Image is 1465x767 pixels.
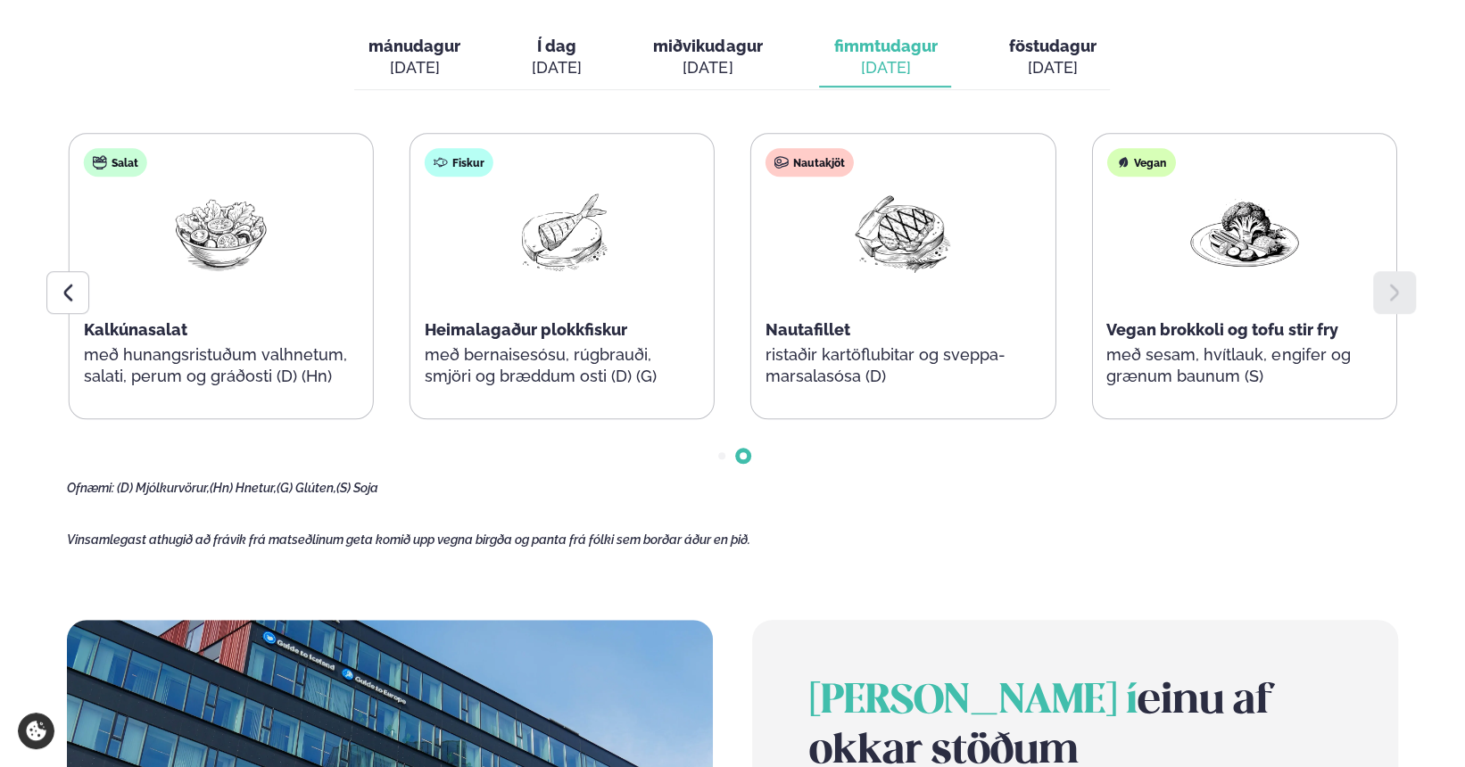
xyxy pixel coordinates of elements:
[505,191,619,274] img: Fish.png
[994,29,1110,87] button: föstudagur [DATE]
[93,155,107,169] img: salad.svg
[1008,37,1096,55] span: föstudagur
[84,320,187,339] span: Kalkúnasalat
[766,320,850,339] span: Nautafillet
[336,481,378,495] span: (S) Soja
[425,148,493,177] div: Fiskur
[740,452,747,459] span: Go to slide 2
[277,481,336,495] span: (G) Glúten,
[84,148,147,177] div: Salat
[425,320,627,339] span: Heimalagaður plokkfiskur
[766,344,1040,387] p: ristaðir kartöflubitar og sveppa- marsalasósa (D)
[517,29,596,87] button: Í dag [DATE]
[1106,344,1381,387] p: með sesam, hvítlauk, engifer og grænum baunum (S)
[434,155,448,169] img: fish.svg
[425,344,699,387] p: með bernaisesósu, rúgbrauði, smjöri og bræddum osti (D) (G)
[774,155,789,169] img: beef.svg
[1008,57,1096,78] div: [DATE]
[1187,191,1301,274] img: Vegan.png
[809,682,1138,722] span: [PERSON_NAME] í
[819,29,951,87] button: fimmtudagur [DATE]
[1115,155,1130,169] img: Vegan.svg
[84,344,359,387] p: með hunangsristuðum valhnetum, salati, perum og gráðosti (D) (Hn)
[833,37,937,55] span: fimmtudagur
[210,481,277,495] span: (Hn) Hnetur,
[833,57,937,78] div: [DATE]
[639,29,776,87] button: miðvikudagur [DATE]
[653,37,762,55] span: miðvikudagur
[164,191,278,274] img: Salad.png
[368,57,460,78] div: [DATE]
[846,191,960,274] img: Beef-Meat.png
[67,532,750,547] span: Vinsamlegast athugið að frávik frá matseðlinum geta komið upp vegna birgða og panta frá fólki sem...
[354,29,475,87] button: mánudagur [DATE]
[18,713,54,749] a: Cookie settings
[532,36,582,57] span: Í dag
[368,37,460,55] span: mánudagur
[1106,320,1337,339] span: Vegan brokkoli og tofu stir fry
[1106,148,1175,177] div: Vegan
[718,452,725,459] span: Go to slide 1
[67,481,114,495] span: Ofnæmi:
[766,148,854,177] div: Nautakjöt
[653,57,762,78] div: [DATE]
[117,481,210,495] span: (D) Mjólkurvörur,
[532,57,582,78] div: [DATE]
